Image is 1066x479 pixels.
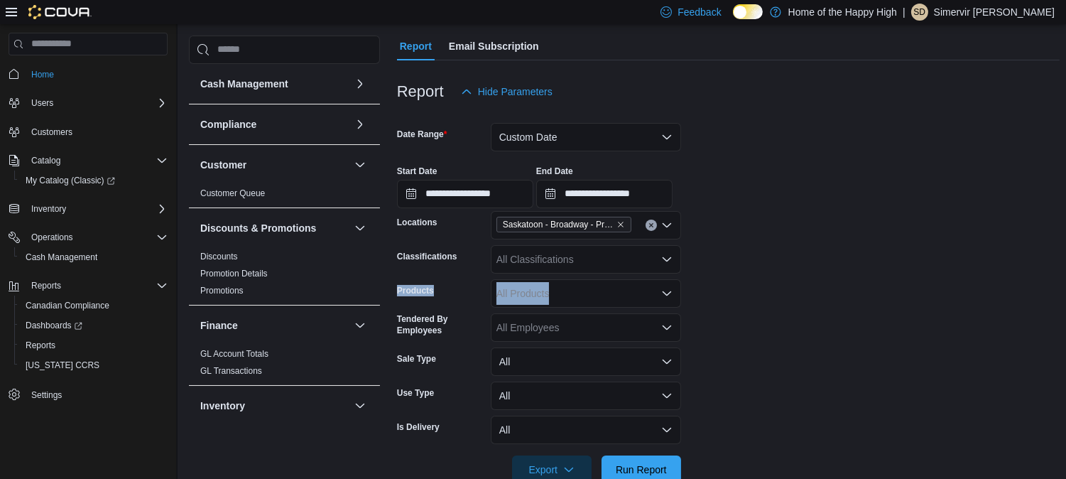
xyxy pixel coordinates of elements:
[913,4,925,21] span: SD
[200,365,262,377] span: GL Transactions
[200,158,246,172] h3: Customer
[200,251,238,262] span: Discounts
[26,152,168,169] span: Catalog
[26,123,168,141] span: Customers
[3,122,173,142] button: Customers
[200,269,268,279] a: Promotion Details
[3,199,173,219] button: Inventory
[3,227,173,247] button: Operations
[397,129,447,140] label: Date Range
[26,95,59,112] button: Users
[20,317,168,334] span: Dashboards
[788,4,897,21] p: Home of the Happy High
[14,296,173,316] button: Canadian Compliance
[661,220,673,231] button: Open list of options
[200,286,244,296] a: Promotions
[397,313,485,336] label: Tendered By Employees
[491,348,681,376] button: All
[26,200,72,217] button: Inventory
[934,4,1055,21] p: Simervir [PERSON_NAME]
[31,97,53,109] span: Users
[397,217,437,228] label: Locations
[200,221,349,235] button: Discounts & Promotions
[200,117,256,131] h3: Compliance
[200,188,265,198] a: Customer Queue
[616,220,625,229] button: Remove Saskatoon - Broadway - Prairie Records from selection in this group
[9,58,168,442] nav: Complex example
[503,217,614,232] span: Saskatoon - Broadway - Prairie Records
[352,75,369,92] button: Cash Management
[200,221,316,235] h3: Discounts & Promotions
[20,357,105,374] a: [US_STATE] CCRS
[26,277,67,294] button: Reports
[26,300,109,311] span: Canadian Compliance
[26,340,55,351] span: Reports
[200,188,265,199] span: Customer Queue
[661,254,673,265] button: Open list of options
[200,348,268,360] span: GL Account Totals
[20,297,115,314] a: Canadian Compliance
[491,123,681,151] button: Custom Date
[31,127,72,138] span: Customers
[478,85,553,99] span: Hide Parameters
[3,384,173,404] button: Settings
[449,32,539,60] span: Email Subscription
[31,232,73,243] span: Operations
[200,77,349,91] button: Cash Management
[26,320,82,331] span: Dashboards
[26,175,115,186] span: My Catalog (Classic)
[26,66,60,83] a: Home
[397,180,533,208] input: Press the down key to open a popover containing a calendar.
[200,268,268,279] span: Promotion Details
[26,152,66,169] button: Catalog
[20,172,168,189] span: My Catalog (Classic)
[397,166,437,177] label: Start Date
[20,249,103,266] a: Cash Management
[200,318,238,333] h3: Finance
[20,337,168,354] span: Reports
[616,463,667,477] span: Run Report
[3,64,173,85] button: Home
[200,117,349,131] button: Compliance
[26,252,97,263] span: Cash Management
[397,353,436,365] label: Sale Type
[352,220,369,237] button: Discounts & Promotions
[31,280,61,291] span: Reports
[26,277,168,294] span: Reports
[200,252,238,262] a: Discounts
[397,421,440,433] label: Is Delivery
[397,285,434,296] label: Products
[200,366,262,376] a: GL Transactions
[189,248,380,305] div: Discounts & Promotions
[352,116,369,133] button: Compliance
[31,155,60,166] span: Catalog
[14,316,173,335] a: Dashboards
[397,251,457,262] label: Classifications
[26,65,168,83] span: Home
[3,276,173,296] button: Reports
[26,229,79,246] button: Operations
[31,389,62,401] span: Settings
[200,158,349,172] button: Customer
[28,5,92,19] img: Cova
[352,317,369,334] button: Finance
[14,171,173,190] a: My Catalog (Classic)
[26,229,168,246] span: Operations
[400,32,432,60] span: Report
[14,247,173,267] button: Cash Management
[20,317,88,334] a: Dashboards
[20,172,121,189] a: My Catalog (Classic)
[200,349,268,359] a: GL Account Totals
[352,156,369,173] button: Customer
[26,387,67,404] a: Settings
[200,399,349,413] button: Inventory
[352,397,369,414] button: Inventory
[189,185,380,208] div: Customer
[200,77,288,91] h3: Cash Management
[31,69,54,80] span: Home
[20,249,168,266] span: Cash Management
[455,77,558,106] button: Hide Parameters
[20,357,168,374] span: Washington CCRS
[397,387,434,399] label: Use Type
